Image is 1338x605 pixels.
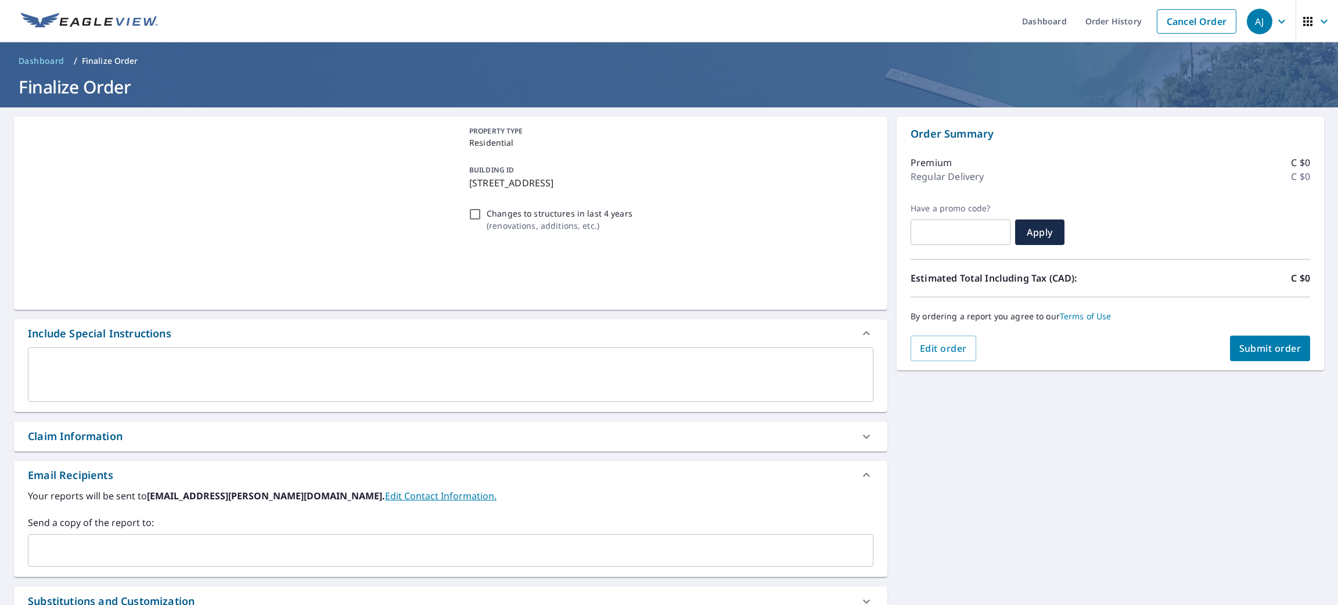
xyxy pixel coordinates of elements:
p: PROPERTY TYPE [469,126,869,136]
label: Your reports will be sent to [28,489,873,503]
div: Include Special Instructions [28,326,171,341]
p: Finalize Order [82,55,138,67]
button: Apply [1015,219,1064,245]
p: C $0 [1291,170,1310,183]
span: Apply [1024,226,1055,239]
div: Email Recipients [14,461,887,489]
p: Residential [469,136,869,149]
nav: breadcrumb [14,52,1324,70]
div: Email Recipients [28,467,113,483]
h1: Finalize Order [14,75,1324,99]
p: C $0 [1291,156,1310,170]
div: Include Special Instructions [14,319,887,347]
p: ( renovations, additions, etc. ) [487,219,632,232]
a: Cancel Order [1157,9,1236,34]
a: EditContactInfo [385,489,497,502]
p: Changes to structures in last 4 years [487,207,632,219]
label: Send a copy of the report to: [28,516,873,530]
span: Edit order [920,342,967,355]
div: AJ [1247,9,1272,34]
p: [STREET_ADDRESS] [469,176,869,190]
a: Terms of Use [1060,311,1112,322]
p: Regular Delivery [911,170,984,183]
label: Have a promo code? [911,203,1010,214]
p: Order Summary [911,126,1310,142]
li: / [74,54,77,68]
b: [EMAIL_ADDRESS][PERSON_NAME][DOMAIN_NAME]. [147,489,385,502]
p: Premium [911,156,952,170]
p: C $0 [1291,271,1310,285]
span: Submit order [1239,342,1301,355]
span: Dashboard [19,55,64,67]
div: Claim Information [14,422,887,451]
p: BUILDING ID [469,165,514,175]
div: Claim Information [28,428,123,444]
button: Submit order [1230,336,1311,361]
button: Edit order [911,336,976,361]
a: Dashboard [14,52,69,70]
img: EV Logo [21,13,158,30]
p: Estimated Total Including Tax (CAD): [911,271,1110,285]
p: By ordering a report you agree to our [911,311,1310,322]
